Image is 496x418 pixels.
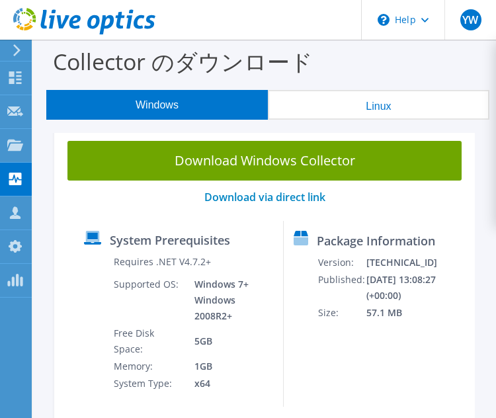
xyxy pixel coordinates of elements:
[460,9,481,30] span: YW
[113,375,185,392] td: System Type:
[317,304,366,321] td: Size:
[110,233,230,247] label: System Prerequisites
[317,234,435,247] label: Package Information
[46,90,268,120] button: Windows
[185,325,273,358] td: 5GB
[67,141,462,181] a: Download Windows Collector
[185,375,273,392] td: x64
[185,358,273,375] td: 1GB
[268,90,489,120] button: Linux
[53,46,313,77] label: Collector のダウンロード
[204,190,325,204] a: Download via direct link
[185,276,273,325] td: Windows 7+ Windows 2008R2+
[113,358,185,375] td: Memory:
[366,254,445,271] td: [TECHNICAL_ID]
[317,271,366,304] td: Published:
[114,255,211,269] label: Requires .NET V4.7.2+
[113,276,185,325] td: Supported OS:
[317,254,366,271] td: Version:
[366,271,445,304] td: [DATE] 13:08:27 (+00:00)
[378,14,390,26] svg: \n
[366,304,445,321] td: 57.1 MB
[113,325,185,358] td: Free Disk Space:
